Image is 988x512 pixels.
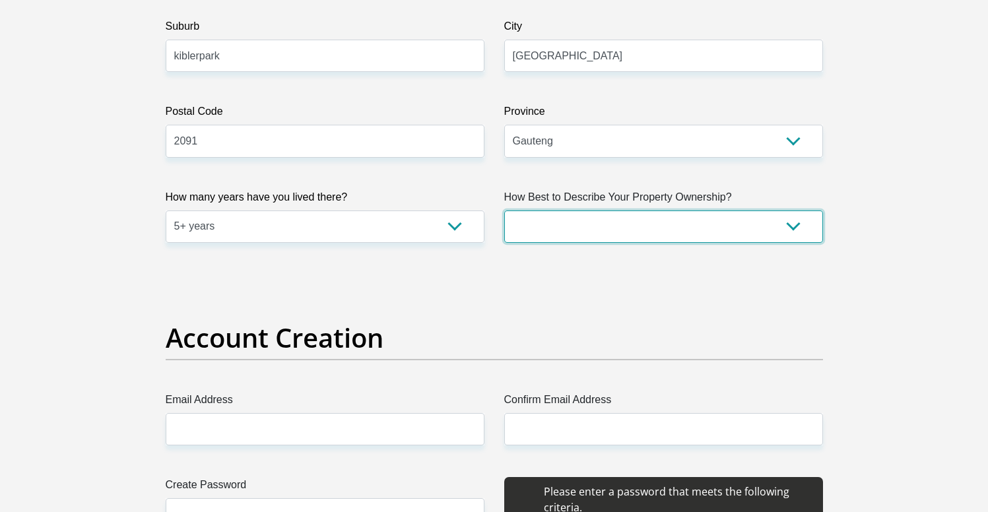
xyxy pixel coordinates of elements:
input: Postal Code [166,125,484,157]
label: How Best to Describe Your Property Ownership? [504,189,823,210]
input: City [504,40,823,72]
label: City [504,18,823,40]
label: Suburb [166,18,484,40]
select: Please select a value [166,210,484,243]
input: Suburb [166,40,484,72]
h2: Account Creation [166,322,823,354]
label: Province [504,104,823,125]
input: Email Address [166,413,484,445]
label: Postal Code [166,104,484,125]
label: Confirm Email Address [504,392,823,413]
label: Email Address [166,392,484,413]
label: How many years have you lived there? [166,189,484,210]
input: Confirm Email Address [504,413,823,445]
select: Please select a value [504,210,823,243]
select: Please Select a Province [504,125,823,157]
label: Create Password [166,477,484,498]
